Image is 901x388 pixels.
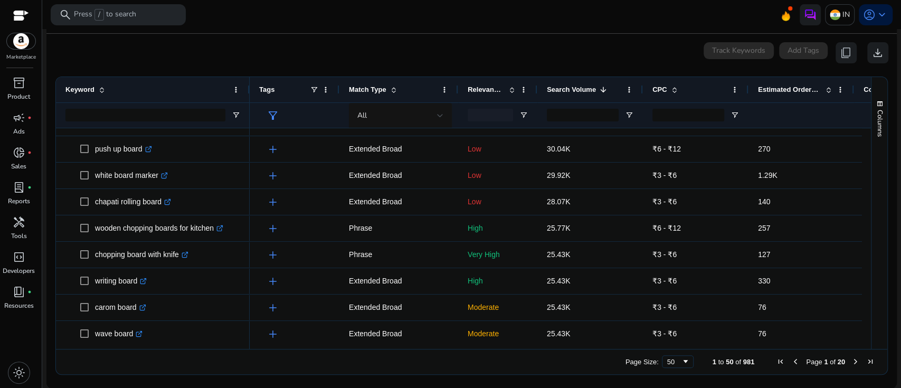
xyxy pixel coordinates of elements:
[349,270,449,292] p: Extended Broad
[652,109,724,121] input: CPC Filter Input
[349,297,449,318] p: Extended Broad
[468,323,528,345] p: Moderate
[94,9,104,21] span: /
[349,165,449,186] p: Extended Broad
[267,196,279,209] span: add
[652,329,677,338] span: ₹3 - ₹6
[13,127,25,136] p: Ads
[547,197,570,206] span: 28.07K
[718,358,724,366] span: to
[95,244,188,266] p: chopping board with knife
[758,303,766,311] span: 76
[27,116,32,120] span: fiber_manual_record
[652,250,677,259] span: ₹3 - ₹6
[6,53,36,61] p: Marketplace
[349,244,449,266] p: Phrase
[625,111,633,119] button: Open Filter Menu
[547,86,596,93] span: Search Volume
[758,277,770,285] span: 330
[95,191,171,213] p: chapati rolling board
[349,138,449,160] p: Extended Broad
[267,117,279,129] span: add
[547,303,570,311] span: 25.43K
[267,143,279,156] span: add
[95,165,168,186] p: white board marker
[468,297,528,318] p: Moderate
[27,290,32,294] span: fiber_manual_record
[758,224,770,232] span: 257
[13,146,25,159] span: donut_small
[875,110,885,137] span: Columns
[11,231,27,241] p: Tools
[547,277,570,285] span: 25.43K
[267,109,279,122] span: filter_alt
[267,249,279,261] span: add
[863,8,876,21] span: account_circle
[13,216,25,229] span: handyman
[27,150,32,155] span: fiber_manual_record
[267,222,279,235] span: add
[95,323,143,345] p: wave board
[830,10,840,20] img: in.svg
[876,8,888,21] span: keyboard_arrow_down
[468,244,528,266] p: Very High
[758,329,766,338] span: 76
[519,111,528,119] button: Open Filter Menu
[468,191,528,213] p: Low
[13,181,25,194] span: lab_profile
[13,286,25,298] span: book_4
[547,224,570,232] span: 25.77K
[652,303,677,311] span: ₹3 - ₹6
[59,8,72,21] span: search
[830,358,836,366] span: of
[652,224,681,232] span: ₹6 - ₹12
[13,251,25,263] span: code_blocks
[652,145,681,153] span: ₹6 - ₹12
[468,138,528,160] p: Low
[547,250,570,259] span: 25.43K
[652,277,677,285] span: ₹3 - ₹6
[259,86,274,93] span: Tags
[871,46,884,59] span: download
[726,358,733,366] span: 50
[842,5,850,24] p: IN
[3,266,35,276] p: Developers
[547,109,619,121] input: Search Volume Filter Input
[547,329,570,338] span: 25.43K
[866,357,875,366] div: Last Page
[867,42,888,63] button: download
[758,145,770,153] span: 270
[806,358,822,366] span: Page
[7,92,30,101] p: Product
[13,366,25,379] span: light_mode
[232,111,240,119] button: Open Filter Menu
[776,357,785,366] div: First Page
[65,109,225,121] input: Keyword Filter Input
[735,358,741,366] span: of
[662,355,694,368] div: Page Size
[791,357,800,366] div: Previous Page
[11,162,26,171] p: Sales
[349,86,386,93] span: Match Type
[758,171,777,179] span: 1.29K
[95,297,146,318] p: carom board
[824,358,828,366] span: 1
[7,33,35,49] img: amazon.svg
[13,111,25,124] span: campaign
[267,328,279,340] span: add
[267,275,279,288] span: add
[468,86,505,93] span: Relevance Score
[851,357,860,366] div: Next Page
[838,358,845,366] span: 20
[652,86,667,93] span: CPC
[95,270,147,292] p: writing board
[8,196,30,206] p: Reports
[547,145,570,153] span: 30.04K
[625,358,659,366] div: Page Size:
[267,301,279,314] span: add
[468,165,528,186] p: Low
[547,171,570,179] span: 29.92K
[652,171,677,179] span: ₹3 - ₹6
[667,358,681,366] div: 50
[65,86,94,93] span: Keyword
